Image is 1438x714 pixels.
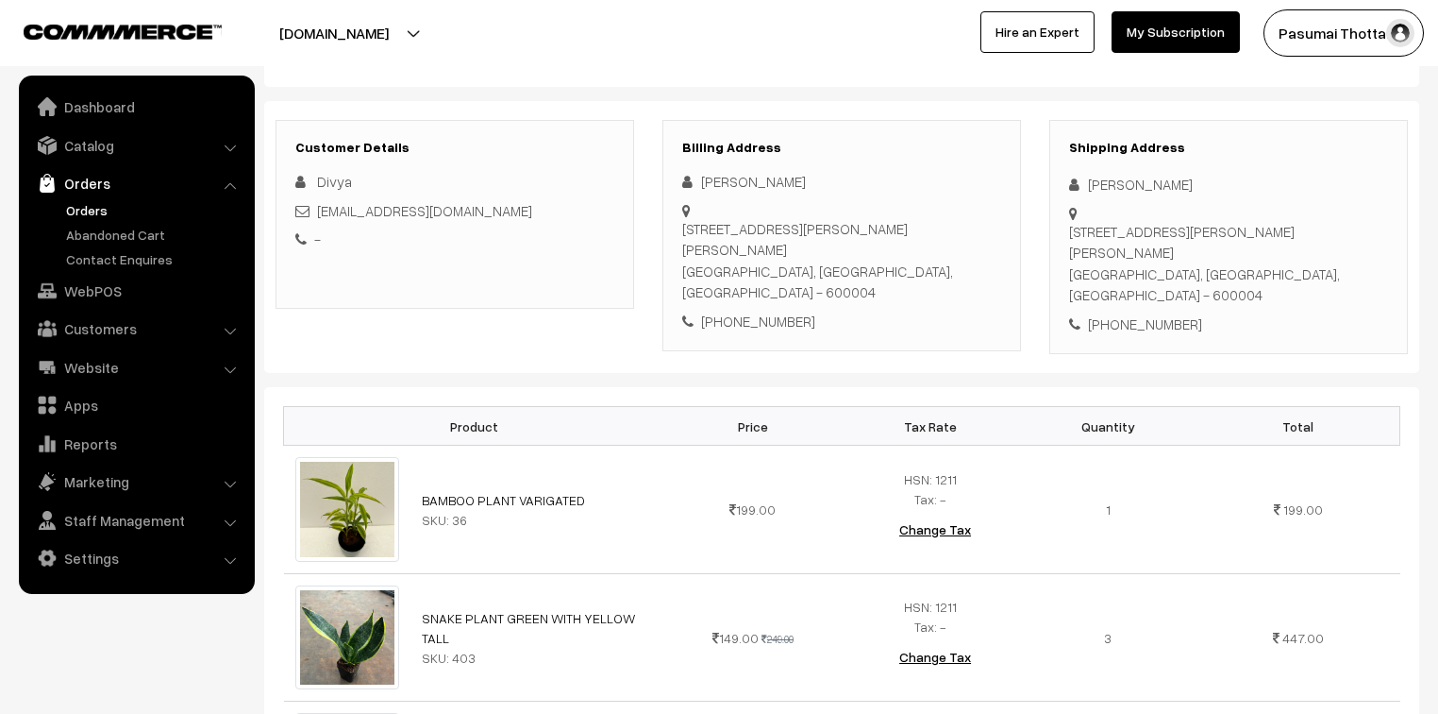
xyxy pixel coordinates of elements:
[884,637,986,678] button: Change Tax
[1104,630,1112,646] span: 3
[1069,221,1388,306] div: [STREET_ADDRESS][PERSON_NAME][PERSON_NAME] [GEOGRAPHIC_DATA], [GEOGRAPHIC_DATA], [GEOGRAPHIC_DATA...
[24,166,248,200] a: Orders
[904,599,957,635] span: HSN: 1211 Tax: -
[61,225,248,245] a: Abandoned Cart
[317,202,532,219] a: [EMAIL_ADDRESS][DOMAIN_NAME]
[682,218,1001,303] div: [STREET_ADDRESS][PERSON_NAME][PERSON_NAME] [GEOGRAPHIC_DATA], [GEOGRAPHIC_DATA], [GEOGRAPHIC_DATA...
[24,25,222,39] img: COMMMERCE
[24,19,189,42] a: COMMMERCE
[295,586,399,689] img: photo_2024-09-23_16-34-58.jpg
[842,407,1019,446] th: Tax Rate
[213,9,455,57] button: [DOMAIN_NAME]
[1112,11,1240,53] a: My Subscription
[884,509,986,551] button: Change Tax
[24,128,248,162] a: Catalog
[904,471,957,507] span: HSN: 1211 Tax: -
[1069,140,1388,156] h3: Shipping Address
[24,503,248,537] a: Staff Management
[682,171,1001,193] div: [PERSON_NAME]
[24,90,248,124] a: Dashboard
[682,140,1001,156] h3: Billing Address
[664,407,842,446] th: Price
[284,407,664,446] th: Product
[761,633,794,645] strike: 249.00
[1106,501,1111,518] span: 1
[682,311,1001,332] div: [PHONE_NUMBER]
[61,200,248,220] a: Orders
[295,457,399,561] img: photo_2023-06-02_11-42-06.jpg
[24,465,248,499] a: Marketing
[317,173,352,190] span: Divya
[1263,9,1424,57] button: Pasumai Thotta…
[422,492,585,508] a: BAMBOO PLANT VARIGATED
[1069,174,1388,195] div: [PERSON_NAME]
[1019,407,1196,446] th: Quantity
[61,249,248,269] a: Contact Enquires
[1196,407,1399,446] th: Total
[24,427,248,461] a: Reports
[980,11,1095,53] a: Hire an Expert
[1069,314,1388,335] div: [PHONE_NUMBER]
[24,350,248,384] a: Website
[729,501,776,518] span: 199.00
[422,648,653,668] div: SKU: 403
[295,140,614,156] h3: Customer Details
[712,630,759,646] span: 149.00
[24,388,248,422] a: Apps
[422,510,653,530] div: SKU: 36
[24,274,248,308] a: WebPOS
[1386,19,1414,47] img: user
[24,541,248,575] a: Settings
[1282,630,1324,646] span: 447.00
[422,610,635,646] a: SNAKE PLANT GREEN WITH YELLOW TALL
[24,312,248,346] a: Customers
[295,229,614,250] div: -
[1283,501,1323,518] span: 199.00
